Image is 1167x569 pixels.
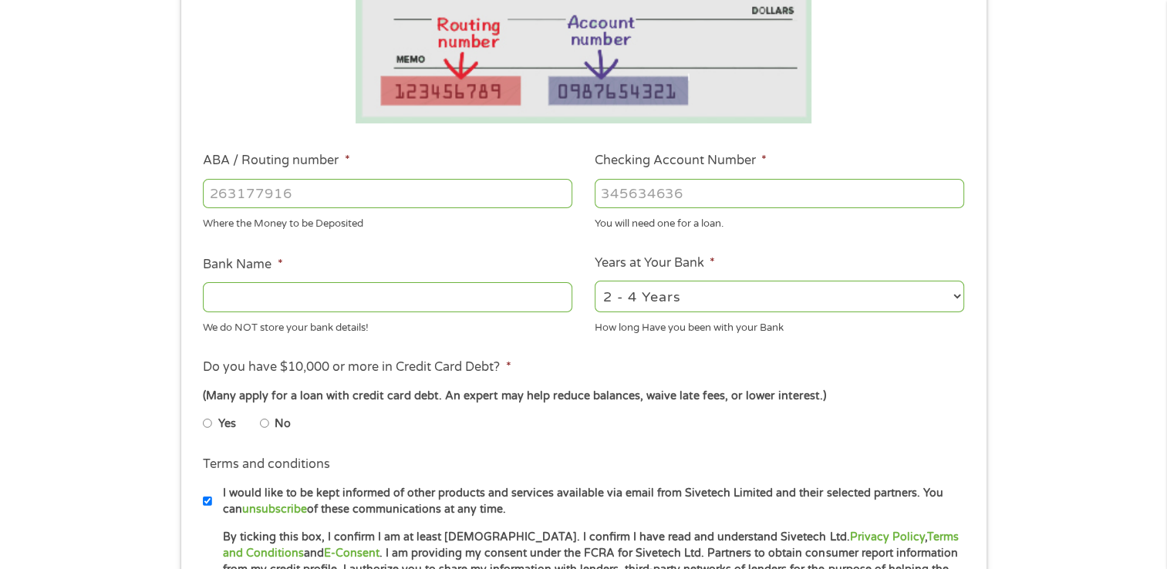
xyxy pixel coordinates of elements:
label: I would like to be kept informed of other products and services available via email from Sivetech... [212,485,969,518]
input: 263177916 [203,179,572,208]
div: Where the Money to be Deposited [203,211,572,232]
a: Terms and Conditions [223,530,958,560]
div: How long Have you been with your Bank [595,315,964,335]
div: (Many apply for a loan with credit card debt. An expert may help reduce balances, waive late fees... [203,388,963,405]
label: ABA / Routing number [203,153,349,169]
a: unsubscribe [242,503,307,516]
label: Bank Name [203,257,282,273]
label: Yes [218,416,236,433]
label: No [275,416,291,433]
a: E-Consent [324,547,379,560]
div: We do NOT store your bank details! [203,315,572,335]
label: Checking Account Number [595,153,767,169]
a: Privacy Policy [849,530,924,544]
label: Years at Your Bank [595,255,715,271]
input: 345634636 [595,179,964,208]
label: Do you have $10,000 or more in Credit Card Debt? [203,359,511,375]
div: You will need one for a loan. [595,211,964,232]
label: Terms and conditions [203,456,330,473]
